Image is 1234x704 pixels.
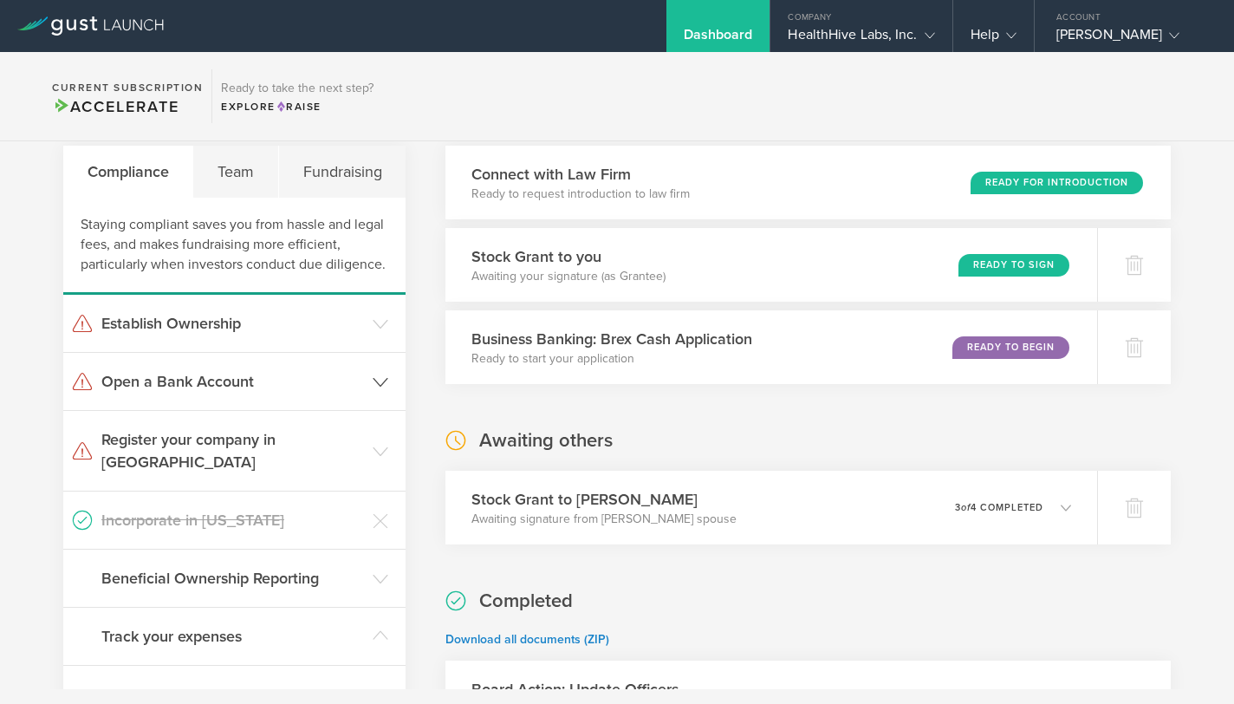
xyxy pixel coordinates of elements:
a: Download all documents (ZIP) [445,632,609,647]
div: Ready to take the next step?ExploreRaise [211,69,382,123]
h3: Open a Bank Account [101,370,364,393]
p: Ready to start your application [471,350,752,368]
div: Help [971,26,1016,52]
h3: Register your company in [GEOGRAPHIC_DATA] [101,428,364,473]
h3: Beneficial Ownership Reporting [101,567,364,590]
h3: Establish Ownership [101,312,364,335]
div: Team [193,146,278,198]
div: Fundraising [279,146,406,198]
div: Stock Grant to youAwaiting your signature (as Grantee)Ready to Sign [445,228,1097,302]
em: of [961,502,971,513]
h3: Stock Grant to [PERSON_NAME] [471,488,737,511]
h3: Track your expenses [101,625,364,648]
p: 3 4 completed [955,503,1043,512]
p: Ready to request introduction to law firm [471,186,690,203]
p: Awaiting your signature (as Grantee) [471,268,666,285]
div: Business Banking: Brex Cash ApplicationReady to start your applicationReady to Begin [445,310,1097,384]
span: Raise [276,101,321,113]
h2: Awaiting others [479,428,613,453]
h3: Ready to take the next step? [221,82,373,95]
h3: Business Banking: Brex Cash Application [471,328,752,350]
h3: Connect with Law Firm [471,163,690,186]
h3: Incorporate in [US_STATE] [101,509,364,531]
div: Ready for Introduction [971,172,1143,194]
div: Dashboard [684,26,753,52]
h2: Completed [479,589,573,614]
div: Explore [221,99,373,114]
p: Awaiting signature from [PERSON_NAME] spouse [471,511,737,528]
h2: Current Subscription [52,82,203,93]
div: Ready to Sign [958,254,1069,277]
h3: Stock Grant to you [471,245,666,268]
div: Staying compliant saves you from hassle and legal fees, and makes fundraising more efficient, par... [63,198,406,295]
h3: Board Action: Update Officers [471,678,679,701]
div: Compliance [63,146,193,198]
div: Connect with Law FirmReady to request introduction to law firmReady for Introduction [445,146,1171,219]
div: [PERSON_NAME] [1056,26,1204,52]
div: Ready to Begin [952,336,1069,359]
div: HealthHive Labs, Inc. [788,26,934,52]
span: Accelerate [52,97,179,116]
